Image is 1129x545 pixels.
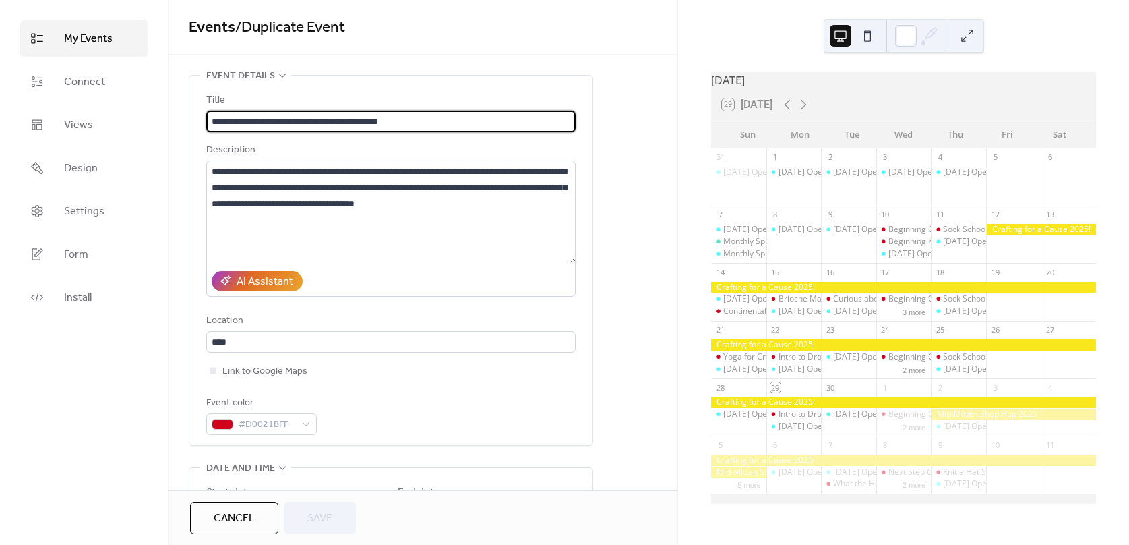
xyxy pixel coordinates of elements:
[766,306,822,317] div: Monday Open Drop-In
[711,364,766,375] div: Sunday Open Drop-In
[825,325,835,335] div: 23
[711,167,766,178] div: Sunday Open Drop-In
[715,325,725,335] div: 21
[779,293,851,305] div: Brioche Made Easy
[711,282,1096,293] div: Crafting for a Cause 2025!
[821,409,876,420] div: Tuesday Open Drop-In
[821,467,876,478] div: Tuesday Open Drop-In
[833,167,912,178] div: [DATE] Open Drop-In
[766,467,822,478] div: Monday Open Drop-In
[876,409,932,420] div: Beginning Crochet with Karen Lucas (week 4 of 4)
[64,204,104,220] span: Settings
[990,440,1000,450] div: 10
[888,467,1071,478] div: Next Step Crochet: Granny Squares (week 1 of 2)
[888,224,1091,235] div: Beginning Crochet with [PERSON_NAME] (week 1 of 4)
[779,364,857,375] div: [DATE] Open Drop-In
[398,485,440,501] div: End date
[876,167,932,178] div: Wednesday Open Drop-In
[235,13,345,42] span: / Duplicate Event
[943,167,1022,178] div: [DATE] Open Drop-In
[888,167,967,178] div: [DATE] Open Drop-In
[1045,210,1055,220] div: 13
[931,293,986,305] div: Sock School (week 2 of 3)
[943,236,1022,248] div: [DATE] Open Drop-In
[931,236,986,248] div: Thursday Open Drop-In
[770,325,781,335] div: 22
[981,121,1033,148] div: Fri
[239,417,295,433] span: #D0021BFF
[20,63,148,100] a: Connect
[770,267,781,277] div: 15
[715,267,725,277] div: 14
[711,293,766,305] div: Sunday Open Drop-In
[723,293,802,305] div: [DATE] Open Drop-In
[897,421,931,432] button: 2 more
[711,409,766,420] div: Sunday Open Drop-In
[986,224,1096,235] div: Crafting for a Cause 2025!
[774,121,826,148] div: Mon
[206,461,275,477] span: Date and time
[825,152,835,163] div: 2
[990,210,1000,220] div: 12
[214,511,255,527] span: Cancel
[770,382,781,393] div: 29
[1033,121,1085,148] div: Sat
[723,409,802,420] div: [DATE] Open Drop-In
[888,248,967,260] div: [DATE] Open Drop-In
[212,271,303,291] button: AI Assistant
[825,440,835,450] div: 7
[64,161,98,177] span: Design
[206,68,275,84] span: Event details
[237,274,293,290] div: AI Assistant
[825,210,835,220] div: 9
[990,152,1000,163] div: 5
[876,236,932,248] div: Beginning Knitting with Karen Lucas (week 1 of 4)
[990,325,1000,335] div: 26
[779,306,857,317] div: [DATE] Open Drop-In
[935,267,945,277] div: 18
[931,467,986,478] div: Knit a Hat SIDEWAYS! (week 1 of 2)
[723,167,802,178] div: [DATE] Open Drop-In
[770,440,781,450] div: 6
[711,236,766,248] div: Monthly Spin-In at Spun
[766,351,822,363] div: Intro to Drop Spindles (week 1 of 2)
[929,121,981,148] div: Thu
[878,121,929,148] div: Wed
[711,306,766,317] div: Continental Knitting
[1045,440,1055,450] div: 11
[888,236,1089,248] div: Beginning Knitting with [PERSON_NAME] (week 1 of 4)
[711,467,766,478] div: Mid-Mitten Shop Hop 2025
[64,290,92,306] span: Install
[943,364,1022,375] div: [DATE] Open Drop-In
[990,382,1000,393] div: 3
[880,267,890,277] div: 17
[888,293,1091,305] div: Beginning Crochet with [PERSON_NAME] (week 2 of 4)
[779,224,857,235] div: [DATE] Open Drop-In
[779,421,857,432] div: [DATE] Open Drop-In
[880,152,890,163] div: 3
[931,167,986,178] div: Thursday Open Drop-In
[880,440,890,450] div: 8
[943,351,1037,363] div: Sock School (week 3 of 3)
[931,306,986,317] div: Thursday Open Drop-In
[64,74,105,90] span: Connect
[20,20,148,57] a: My Events
[779,409,910,420] div: Intro to Drop Spindles (week 2 of 2)
[711,224,766,235] div: Sunday Open Drop-In
[833,478,950,490] div: What the Heck are Short Rows?
[766,167,822,178] div: Monday Open Drop-In
[206,313,573,329] div: Location
[206,92,573,109] div: Title
[715,440,725,450] div: 5
[20,150,148,186] a: Design
[723,306,797,317] div: Continental Knitting
[1045,267,1055,277] div: 20
[711,397,1096,408] div: Crafting for a Cause 2025!
[766,224,822,235] div: Monday Open Drop-In
[876,293,932,305] div: Beginning Crochet with Karen Lucas (week 2 of 4)
[888,409,1091,420] div: Beginning Crochet with [PERSON_NAME] (week 4 of 4)
[821,224,876,235] div: Tuesday Open Drop-In
[732,478,766,490] button: 5 more
[876,351,932,363] div: Beginning Crochet with Karen Lucas (week 3 of 4)
[876,248,932,260] div: Wednesday Open Drop-In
